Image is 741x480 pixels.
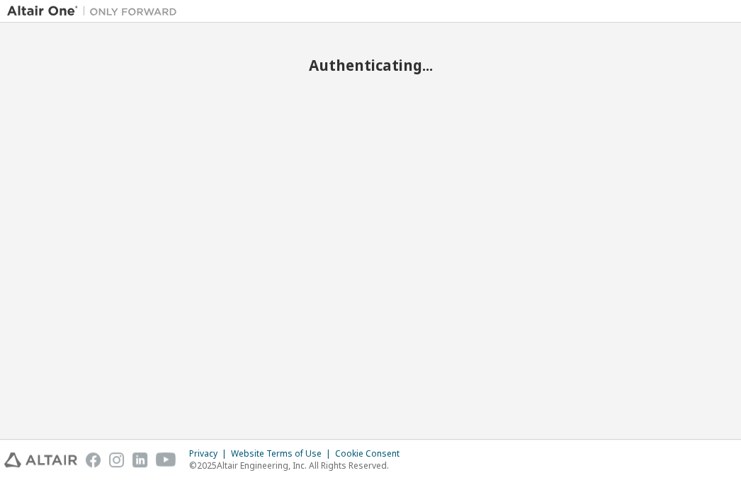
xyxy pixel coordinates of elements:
img: instagram.svg [109,452,124,467]
h2: Authenticating... [7,56,734,74]
div: Website Terms of Use [231,448,335,459]
img: linkedin.svg [132,452,147,467]
p: © 2025 Altair Engineering, Inc. All Rights Reserved. [189,459,408,472]
img: Altair One [7,4,184,18]
img: facebook.svg [86,452,101,467]
img: altair_logo.svg [4,452,77,467]
div: Privacy [189,448,231,459]
div: Cookie Consent [335,448,408,459]
img: youtube.svg [156,452,176,467]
